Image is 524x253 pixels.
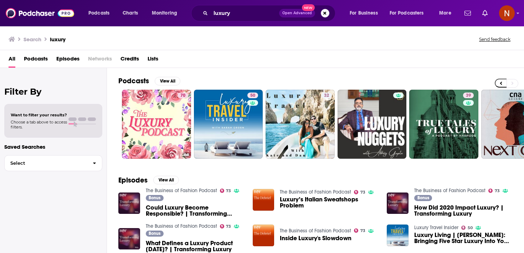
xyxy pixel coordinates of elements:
[211,7,279,19] input: Search podcasts, credits, & more...
[279,9,315,17] button: Open AdvancedNew
[354,228,365,233] a: 73
[220,224,231,228] a: 73
[24,53,48,68] a: Podcasts
[387,225,409,246] img: Luxury Living | Darcy Guttwein: Bringing Five Star Luxury Into Your Home
[198,5,342,21] div: Search podcasts, credits, & more...
[414,232,513,244] a: Luxury Living | Darcy Guttwein: Bringing Five Star Luxury Into Your Home
[118,176,148,185] h2: Episodes
[499,5,515,21] span: Logged in as AdelNBM
[178,93,188,98] a: 70
[247,93,258,98] a: 50
[11,120,67,130] span: Choose a tab above to access filters.
[280,235,351,241] a: Inside Luxury's Slowdown
[9,53,15,68] a: All
[280,189,351,195] a: The Business of Fashion Podcast
[148,53,158,68] a: Lists
[146,205,244,217] a: Could Luxury Become Responsible? | Transforming Luxury
[266,90,335,159] a: 32
[253,189,274,211] img: Luxury’s Italian Sweatshops Problem
[146,240,244,252] span: What Defines a Luxury Product [DATE]? | Transforming Luxury
[50,36,66,43] h3: luxury
[409,90,478,159] a: 39
[4,86,102,97] h2: Filter By
[153,176,179,184] button: View All
[414,225,458,231] a: Luxury Travel Insider
[417,196,429,200] span: Bonus
[226,189,231,193] span: 73
[56,53,79,68] a: Episodes
[282,11,312,15] span: Open Advanced
[194,90,263,159] a: 50
[461,226,473,230] a: 50
[180,92,185,99] span: 70
[354,190,365,194] a: 73
[120,53,139,68] a: Credits
[488,189,500,193] a: 73
[88,53,112,68] span: Networks
[499,5,515,21] button: Show profile menu
[434,7,460,19] button: open menu
[118,77,180,85] a: PodcastsView All
[4,143,102,150] p: Saved Searches
[118,193,140,214] img: Could Luxury Become Responsible? | Transforming Luxury
[280,196,378,209] a: Luxury’s Italian Sweatshops Problem
[149,231,160,236] span: Bonus
[414,205,513,217] span: How Did 2020 Impact Luxury? | Transforming Luxury
[118,228,140,250] img: What Defines a Luxury Product Today? | Transforming Luxury
[468,226,473,230] span: 50
[302,4,315,11] span: New
[360,229,365,232] span: 73
[226,225,231,228] span: 73
[118,176,179,185] a: EpisodesView All
[146,223,217,229] a: The Business of Fashion Podcast
[321,93,332,98] a: 32
[220,189,231,193] a: 73
[122,90,191,159] a: 70
[24,36,41,43] h3: Search
[6,6,74,20] img: Podchaser - Follow, Share and Rate Podcasts
[118,7,142,19] a: Charts
[147,7,186,19] button: open menu
[387,193,409,214] img: How Did 2020 Impact Luxury? | Transforming Luxury
[5,161,87,165] span: Select
[390,8,424,18] span: For Podcasters
[466,92,471,99] span: 39
[499,5,515,21] img: User Profile
[149,196,160,200] span: Bonus
[345,7,387,19] button: open menu
[477,36,513,42] button: Send feedback
[385,7,434,19] button: open menu
[463,93,474,98] a: 39
[495,189,500,193] span: 73
[360,191,365,194] span: 73
[479,7,490,19] a: Show notifications dropdown
[439,8,451,18] span: More
[155,77,180,85] button: View All
[152,8,177,18] span: Monitoring
[250,92,255,99] span: 50
[414,232,513,244] span: Luxury Living | [PERSON_NAME]: Bringing Five Star Luxury Into Your Home
[11,112,67,117] span: Want to filter your results?
[4,155,102,171] button: Select
[350,8,378,18] span: For Business
[324,92,329,99] span: 32
[280,228,351,234] a: The Business of Fashion Podcast
[253,225,274,246] a: Inside Luxury's Slowdown
[146,240,244,252] a: What Defines a Luxury Product Today? | Transforming Luxury
[462,7,474,19] a: Show notifications dropdown
[118,77,149,85] h2: Podcasts
[83,7,119,19] button: open menu
[123,8,138,18] span: Charts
